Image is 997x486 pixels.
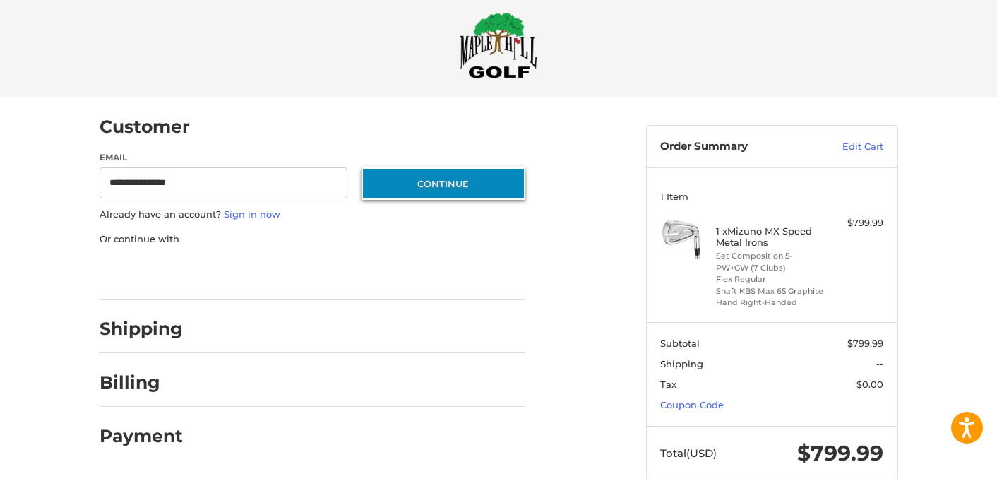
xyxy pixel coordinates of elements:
span: Tax [660,379,676,390]
a: Edit Cart [812,140,883,154]
iframe: PayPal-venmo [334,260,440,285]
h3: 1 Item [660,191,883,202]
span: $0.00 [856,379,883,390]
p: Or continue with [100,232,525,247]
span: $799.99 [797,440,883,466]
span: $799.99 [847,338,883,349]
li: Set Composition 5-PW+GW (7 Clubs) [716,250,824,273]
h2: Shipping [100,318,183,340]
a: Coupon Code [660,399,724,410]
label: Email [100,151,348,164]
span: Subtotal [660,338,700,349]
h3: Order Summary [660,140,812,154]
p: Already have an account? [100,208,525,222]
h2: Payment [100,425,183,447]
iframe: PayPal-paypal [95,260,201,285]
img: Maple Hill Golf [460,12,537,78]
span: Shipping [660,358,703,369]
div: $799.99 [828,216,883,230]
a: Sign in now [224,208,280,220]
h4: 1 x Mizuno MX Speed Metal Irons [716,225,824,249]
span: Total (USD) [660,446,717,460]
li: Flex Regular [716,273,824,285]
li: Hand Right-Handed [716,297,824,309]
h2: Billing [100,372,182,393]
li: Shaft KBS Max 65 Graphite [716,285,824,297]
iframe: PayPal-paylater [215,260,321,285]
span: -- [876,358,883,369]
h2: Customer [100,116,190,138]
button: Continue [362,167,525,200]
